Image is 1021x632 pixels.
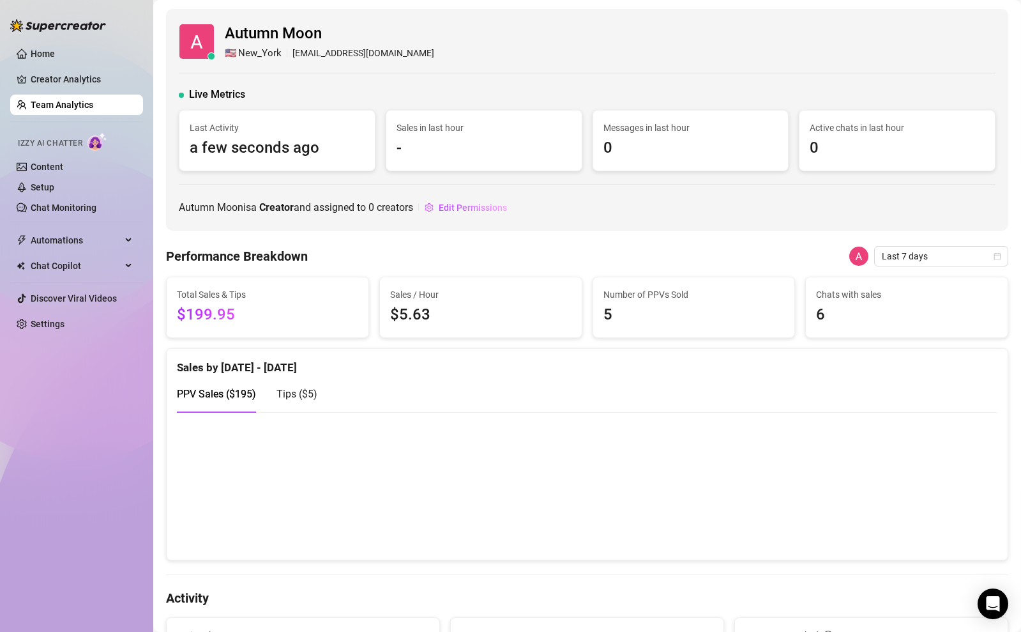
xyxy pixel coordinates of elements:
div: Sales by [DATE] - [DATE] [177,349,997,376]
a: Setup [31,182,54,192]
span: Tips ( $5 ) [276,388,317,400]
span: 5 [603,303,785,327]
span: setting [425,203,434,212]
span: - [397,136,571,160]
img: logo-BBDzfeDw.svg [10,19,106,32]
span: PPV Sales ( $195 ) [177,388,256,400]
span: 🇺🇸 [225,46,237,61]
span: 6 [816,303,997,327]
button: Edit Permissions [424,197,508,218]
div: [EMAIL_ADDRESS][DOMAIN_NAME] [225,46,434,61]
span: Total Sales & Tips [177,288,358,302]
span: Messages in last hour [603,121,778,135]
a: Settings [31,319,64,329]
img: Chat Copilot [17,261,25,270]
span: Sales in last hour [397,121,571,135]
span: thunderbolt [17,235,27,245]
a: Creator Analytics [31,69,133,89]
span: Chat Copilot [31,256,121,276]
span: Edit Permissions [439,203,507,213]
h4: Activity [166,589,1008,607]
img: Autumn Moon [179,24,214,59]
span: $199.95 [177,303,358,327]
a: Team Analytics [31,100,93,110]
span: Active chats in last hour [810,121,985,135]
img: Autumn Moon [849,247,868,266]
span: Sales / Hour [390,288,571,302]
span: 0 [603,136,778,160]
span: Izzy AI Chatter [18,137,82,150]
span: a few seconds ago [190,136,365,160]
img: AI Chatter [87,132,107,151]
a: Discover Viral Videos [31,293,117,304]
span: Autumn Moon is a and assigned to creators [179,199,413,215]
a: Home [31,49,55,59]
span: Live Metrics [189,87,245,102]
span: $5.63 [390,303,571,327]
span: 0 [368,201,374,213]
div: Open Intercom Messenger [978,589,1008,619]
span: Last Activity [190,121,365,135]
span: Autumn Moon [225,22,434,46]
span: Number of PPVs Sold [603,288,785,302]
span: calendar [994,252,1001,260]
a: Content [31,162,63,172]
h4: Performance Breakdown [166,247,308,265]
span: 0 [810,136,985,160]
b: Creator [259,201,294,213]
span: Chats with sales [816,288,997,302]
a: Chat Monitoring [31,203,96,213]
span: Automations [31,230,121,250]
span: New_York [238,46,282,61]
span: Last 7 days [882,247,1001,266]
